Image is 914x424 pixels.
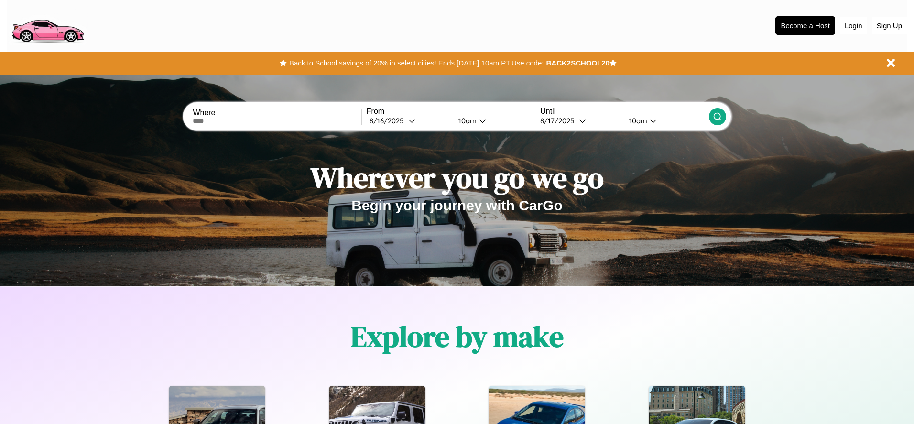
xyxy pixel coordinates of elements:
div: 10am [624,116,650,125]
button: 10am [621,116,708,126]
button: 10am [451,116,535,126]
b: BACK2SCHOOL20 [546,59,609,67]
button: Become a Host [775,16,835,35]
button: Back to School savings of 20% in select cities! Ends [DATE] 10am PT.Use code: [287,56,546,70]
div: 8 / 16 / 2025 [370,116,408,125]
h1: Explore by make [351,317,564,356]
button: Login [840,17,867,34]
button: 8/16/2025 [367,116,451,126]
div: 8 / 17 / 2025 [540,116,579,125]
label: Where [193,109,361,117]
button: Sign Up [872,17,907,34]
label: Until [540,107,708,116]
div: 10am [454,116,479,125]
label: From [367,107,535,116]
img: logo [7,5,88,45]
